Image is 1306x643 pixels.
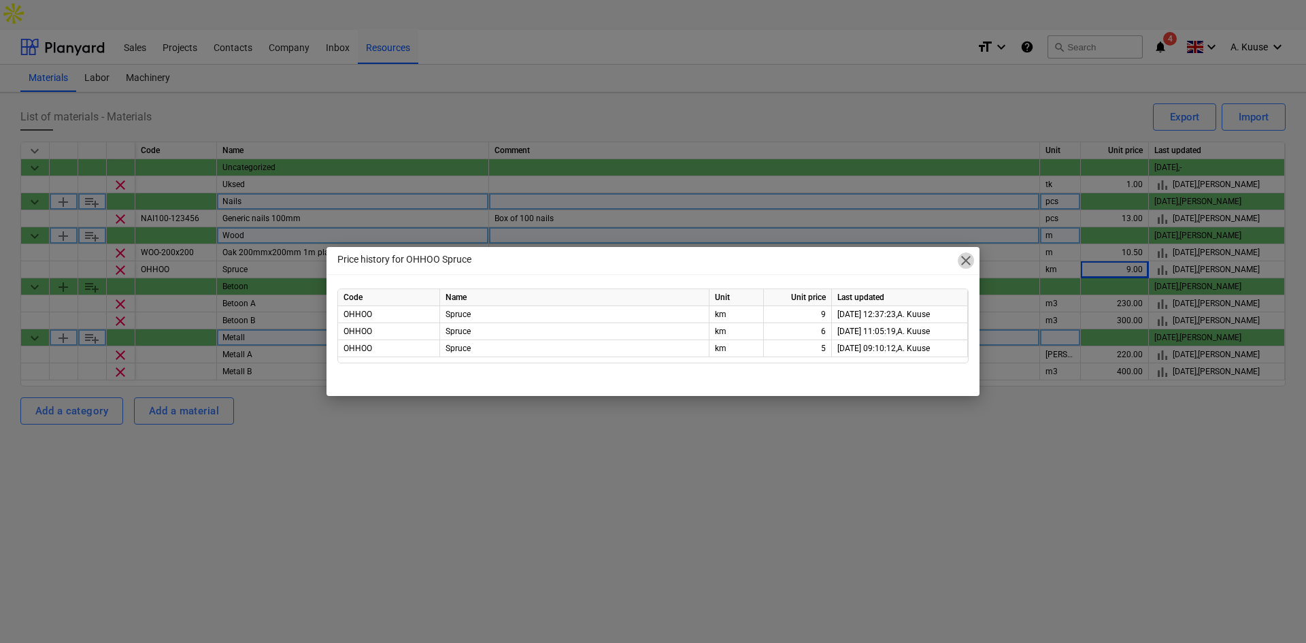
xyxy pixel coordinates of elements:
div: km [709,340,764,357]
div: km [709,306,764,323]
div: Spruce [440,323,709,340]
div: [DATE] 11:05:19 , A. Kuuse [837,323,962,340]
div: Code [338,289,440,306]
div: Spruce [440,306,709,323]
div: OHHOO [338,306,440,323]
div: 9 [764,306,832,323]
div: OHHOO [338,340,440,357]
div: [DATE] 12:37:23 , A. Kuuse [837,306,962,323]
p: Price history for OHHOO Spruce [337,252,471,267]
div: Unit price [764,289,832,306]
div: Last updated [832,289,968,306]
div: 5 [764,340,832,357]
div: Unit [709,289,764,306]
span: close [958,252,974,269]
div: 6 [764,323,832,340]
div: [DATE] 09:10:12 , A. Kuuse [837,340,962,357]
div: Spruce [440,340,709,357]
div: Name [440,289,709,306]
div: km [709,323,764,340]
div: OHHOO [338,323,440,340]
iframe: Chat Widget [1238,578,1306,643]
